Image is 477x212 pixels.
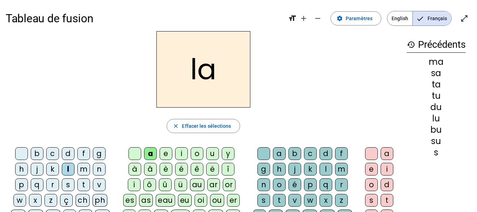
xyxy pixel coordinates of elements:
mat-icon: format_size [288,14,297,23]
div: q [320,178,332,191]
div: ç [60,194,73,207]
div: ê [191,163,203,176]
div: m [335,163,348,176]
div: ta [407,80,466,89]
mat-icon: settings [336,15,343,22]
div: x [29,194,42,207]
h3: Précédents [407,37,466,53]
div: s [407,148,466,157]
button: Augmenter la taille de la police [297,11,311,25]
div: a [273,147,286,160]
div: î [222,163,234,176]
div: n [257,178,270,191]
div: r [46,178,59,191]
div: r [335,178,348,191]
div: h [273,163,286,176]
div: f [77,147,90,160]
div: l [320,163,332,176]
div: ph [93,194,107,207]
div: é [288,178,301,191]
div: i [381,163,393,176]
span: Effacer les sélections [182,122,231,130]
div: p [304,178,317,191]
div: w [304,194,317,207]
div: d [62,147,74,160]
div: k [304,163,317,176]
div: â [144,163,157,176]
div: lu [407,114,466,123]
div: l [62,163,74,176]
div: t [77,178,90,191]
div: s [62,178,74,191]
div: su [407,137,466,145]
div: c [304,147,317,160]
div: q [31,178,43,191]
div: tu [407,92,466,100]
div: s [365,194,378,207]
div: j [31,163,43,176]
div: k [46,163,59,176]
div: z [44,194,57,207]
mat-icon: close [173,123,179,129]
button: Diminuer la taille de la police [311,11,325,25]
div: o [365,178,378,191]
h2: la [156,31,250,108]
button: Paramètres [330,11,381,25]
div: es [123,194,136,207]
div: g [257,163,270,176]
div: or [223,178,235,191]
mat-icon: remove [314,14,322,23]
mat-icon: add [299,14,308,23]
div: i [175,147,188,160]
div: v [93,178,106,191]
div: w [13,194,26,207]
div: s [257,194,270,207]
div: h [15,163,28,176]
div: ma [407,58,466,66]
div: é [175,163,188,176]
div: ï [128,178,141,191]
div: v [288,194,301,207]
span: Français [413,11,451,25]
div: a [381,147,393,160]
div: o [273,178,286,191]
button: Entrer en plein écran [457,11,471,25]
div: u [206,147,219,160]
div: eau [156,194,175,207]
div: j [288,163,301,176]
div: ar [207,178,220,191]
div: o [191,147,203,160]
mat-button-toggle-group: Language selection [387,11,452,26]
div: sa [407,69,466,78]
div: eu [178,194,192,207]
div: t [381,194,393,207]
button: Effacer les sélections [167,119,240,133]
div: b [31,147,43,160]
div: oi [195,194,207,207]
div: z [335,194,348,207]
div: c [46,147,59,160]
div: du [407,103,466,111]
div: û [159,178,172,191]
div: ë [206,163,219,176]
div: au [190,178,204,191]
mat-icon: open_in_full [460,14,469,23]
div: as [139,194,153,207]
div: m [77,163,90,176]
div: f [335,147,348,160]
div: ü [174,178,187,191]
div: e [365,163,378,176]
div: d [320,147,332,160]
div: x [320,194,332,207]
span: Paramètres [346,14,372,23]
div: è [160,163,172,176]
span: English [387,11,412,25]
div: ô [143,178,156,191]
div: n [93,163,106,176]
div: ch [76,194,90,207]
div: g [93,147,106,160]
div: d [381,178,393,191]
div: y [222,147,234,160]
div: p [15,178,28,191]
div: bu [407,126,466,134]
